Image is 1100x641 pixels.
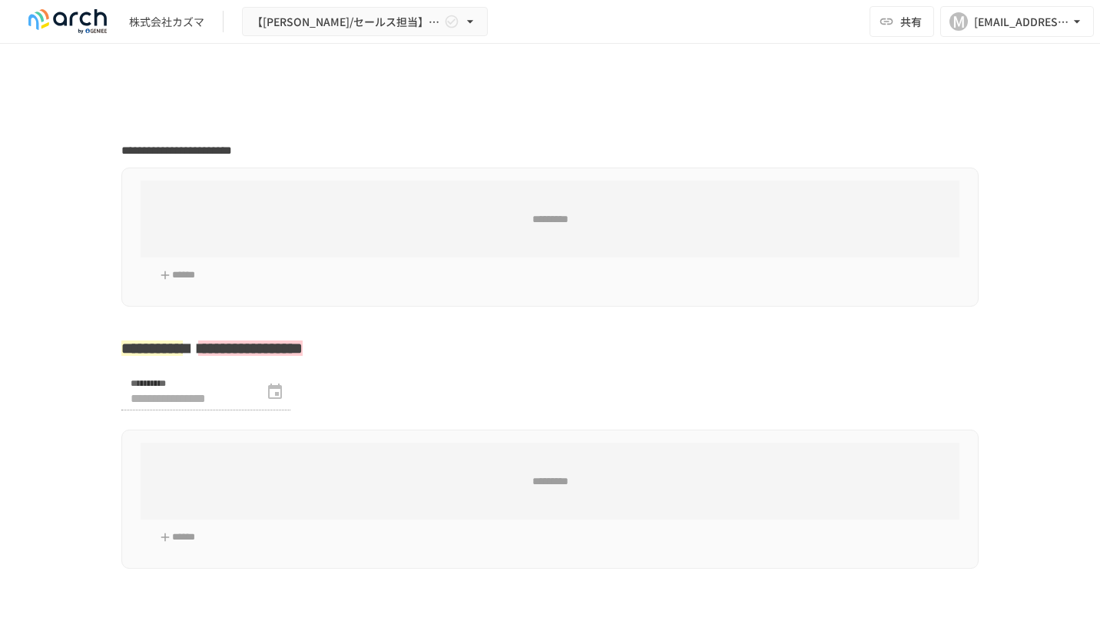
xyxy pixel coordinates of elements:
div: 株式会社カズマ [129,14,204,30]
button: M[EMAIL_ADDRESS][DOMAIN_NAME] [940,6,1094,37]
span: 共有 [900,13,922,30]
div: [EMAIL_ADDRESS][DOMAIN_NAME] [974,12,1069,32]
button: 共有 [870,6,934,37]
div: M [949,12,968,31]
button: 【[PERSON_NAME]/セールス担当】株式会社[PERSON_NAME]_初期設定サポート [242,7,488,37]
span: 【[PERSON_NAME]/セールス担当】株式会社[PERSON_NAME]_初期設定サポート [252,12,441,32]
img: logo-default@2x-9cf2c760.svg [18,9,117,34]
